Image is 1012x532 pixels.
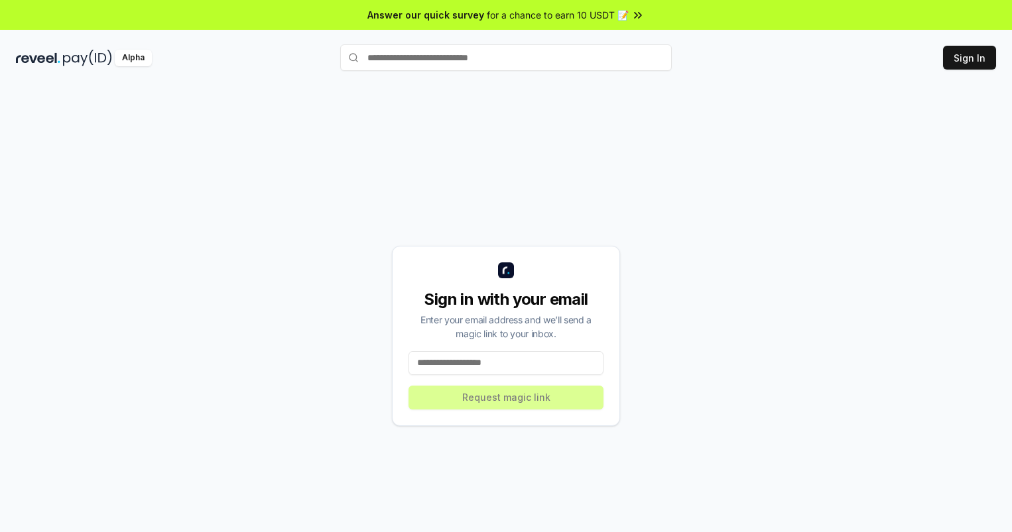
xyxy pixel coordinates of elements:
img: logo_small [498,262,514,278]
div: Alpha [115,50,152,66]
span: for a chance to earn 10 USDT 📝 [487,8,629,22]
img: pay_id [63,50,112,66]
div: Enter your email address and we’ll send a magic link to your inbox. [409,313,603,341]
div: Sign in with your email [409,289,603,310]
span: Answer our quick survey [367,8,484,22]
img: reveel_dark [16,50,60,66]
button: Sign In [943,46,996,70]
